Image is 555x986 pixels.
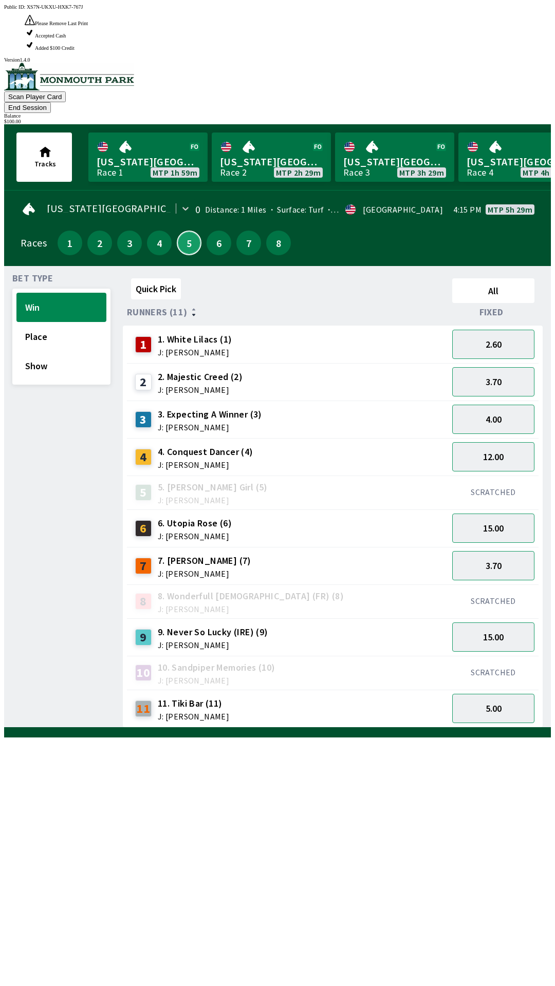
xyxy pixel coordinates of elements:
[486,413,502,425] span: 4.00
[343,168,370,177] div: Race 3
[457,285,530,297] span: All
[483,522,504,534] span: 15.00
[158,625,268,639] span: 9. Never So Lucky (IRE) (9)
[35,45,75,51] span: Added $100 Credit
[158,386,243,394] span: J: [PERSON_NAME]
[147,231,172,255] button: 4
[158,333,232,346] span: 1. White Lilacs (1)
[135,558,152,574] div: 7
[486,703,502,714] span: 5.00
[135,629,152,646] div: 9
[486,338,502,350] span: 2.60
[158,481,268,494] span: 5. [PERSON_NAME] Girl (5)
[135,336,152,353] div: 1
[205,204,267,215] span: Distance: 1 Miles
[27,4,83,10] span: XS7N-UKXU-HXK7-767J
[158,554,251,567] span: 7. [PERSON_NAME] (7)
[87,231,112,255] button: 2
[452,278,534,303] button: All
[16,322,106,351] button: Place
[25,301,98,313] span: Win
[127,308,188,316] span: Runners (11)
[135,484,152,501] div: 5
[158,496,268,504] span: J: [PERSON_NAME]
[239,239,258,246] span: 7
[399,168,444,177] span: MTP 3h 29m
[120,239,139,246] span: 3
[220,168,247,177] div: Race 2
[153,168,197,177] span: MTP 1h 59m
[131,278,181,299] button: Quick Pick
[452,487,534,497] div: SCRATCHED
[97,168,123,177] div: Race 1
[158,348,232,356] span: J: [PERSON_NAME]
[335,132,454,182] a: [US_STATE][GEOGRAPHIC_DATA]Race 3MTP 3h 29m
[158,590,344,603] span: 8. Wonderfull [DEMOGRAPHIC_DATA] (FR) (8)
[483,451,504,463] span: 12.00
[453,205,482,214] span: 4:15 PM
[158,641,268,649] span: J: [PERSON_NAME]
[97,155,199,168] span: [US_STATE][GEOGRAPHIC_DATA]
[209,239,229,246] span: 6
[135,449,152,465] div: 4
[35,33,66,39] span: Accepted Cash
[4,57,551,63] div: Version 1.4.0
[486,376,502,388] span: 3.70
[220,155,323,168] span: [US_STATE][GEOGRAPHIC_DATA]
[117,231,142,255] button: 3
[452,442,534,471] button: 12.00
[4,119,551,124] div: $ 100.00
[207,231,231,255] button: 6
[135,520,152,537] div: 6
[158,408,262,421] span: 3. Expecting A Winner (3)
[135,593,152,610] div: 8
[177,231,201,255] button: 5
[452,694,534,723] button: 5.00
[25,360,98,372] span: Show
[158,697,229,710] span: 11. Tiki Bar (11)
[4,102,51,113] button: End Session
[12,274,53,282] span: Bet Type
[158,712,229,720] span: J: [PERSON_NAME]
[158,605,344,613] span: J: [PERSON_NAME]
[4,63,134,90] img: venue logo
[363,205,443,214] div: [GEOGRAPHIC_DATA]
[452,596,534,606] div: SCRATCHED
[452,667,534,677] div: SCRATCHED
[90,239,109,246] span: 2
[158,370,243,384] span: 2. Majestic Creed (2)
[4,113,551,119] div: Balance
[452,367,534,396] button: 3.70
[452,514,534,543] button: 15.00
[4,4,551,10] div: Public ID:
[158,661,275,674] span: 10. Sandpiper Memories (10)
[135,411,152,428] div: 3
[58,231,82,255] button: 1
[158,423,262,431] span: J: [PERSON_NAME]
[486,560,502,572] span: 3.70
[16,351,106,381] button: Show
[158,461,253,469] span: J: [PERSON_NAME]
[479,308,504,316] span: Fixed
[343,155,446,168] span: [US_STATE][GEOGRAPHIC_DATA]
[47,204,200,213] span: [US_STATE][GEOGRAPHIC_DATA]
[267,204,324,215] span: Surface: Turf
[135,700,152,717] div: 11
[60,239,80,246] span: 1
[135,374,152,390] div: 2
[158,570,251,578] span: J: [PERSON_NAME]
[269,239,288,246] span: 8
[266,231,291,255] button: 8
[4,91,66,102] button: Scan Player Card
[212,132,331,182] a: [US_STATE][GEOGRAPHIC_DATA]Race 2MTP 2h 29m
[236,231,261,255] button: 7
[452,622,534,652] button: 15.00
[195,205,200,214] div: 0
[16,293,106,322] button: Win
[448,307,539,317] div: Fixed
[452,405,534,434] button: 4.00
[21,239,47,247] div: Races
[158,445,253,459] span: 4. Conquest Dancer (4)
[488,205,532,214] span: MTP 5h 29m
[35,21,88,26] span: Please Remove Last Print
